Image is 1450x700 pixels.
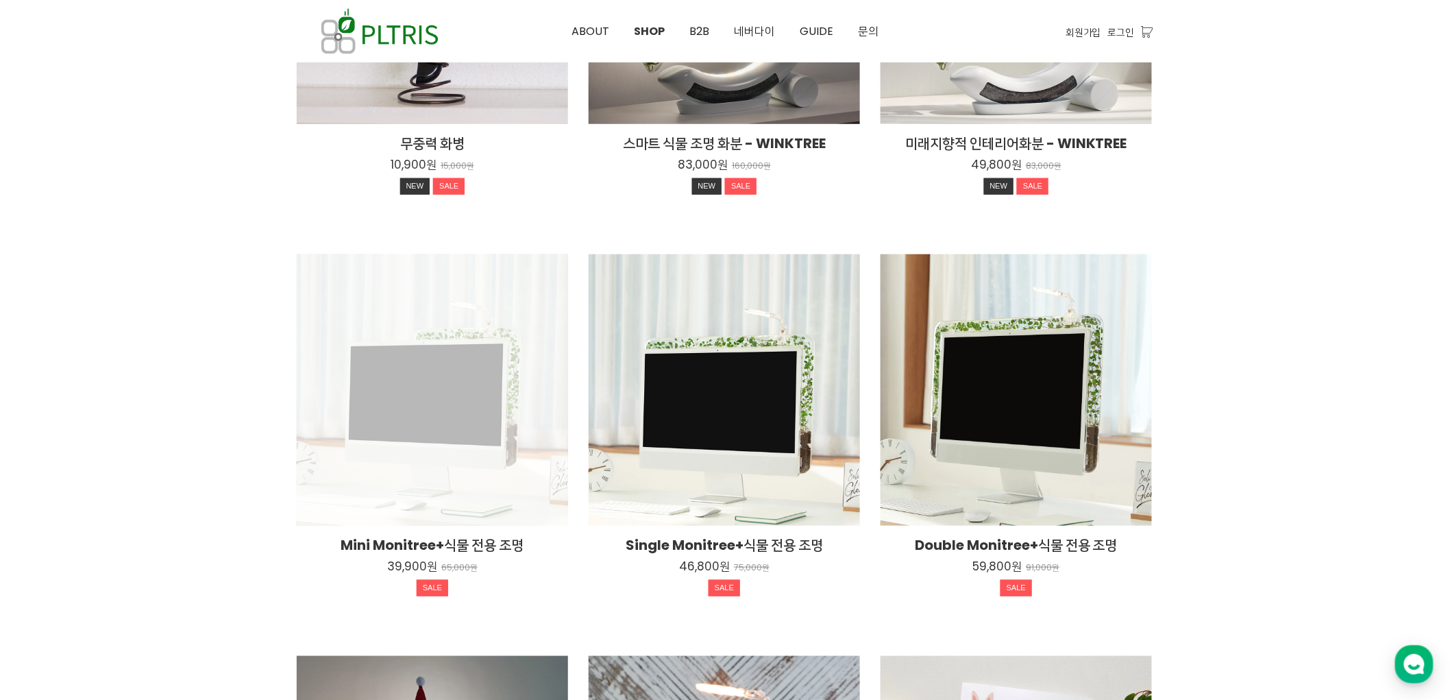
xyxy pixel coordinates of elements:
[125,456,142,467] span: 대화
[441,563,478,573] p: 65,000원
[984,178,1014,195] div: NEW
[433,178,465,195] div: SALE
[391,157,437,172] p: 10,900원
[846,1,891,62] a: 문의
[1027,563,1060,573] p: 91,000원
[387,559,437,574] p: 39,900원
[1066,25,1101,40] a: 회원가입
[297,134,568,198] a: 무중력 화병 10,900원 15,000원 NEWSALE
[559,1,622,62] a: ABOUT
[973,559,1022,574] p: 59,800원
[297,535,568,600] a: Mini Monitree+식물 전용 조명 39,900원 65,000원 SALE
[572,23,609,39] span: ABOUT
[689,23,709,39] span: B2B
[881,134,1152,198] a: 미래지향적 인테리어화분 - WINKTREE 49,800원 83,000원 NEWSALE
[622,1,677,62] a: SHOP
[725,178,757,195] div: SALE
[677,1,722,62] a: B2B
[417,580,448,596] div: SALE
[692,178,722,195] div: NEW
[589,134,860,198] a: 스마트 식물 조명 화분 - WINKTREE 83,000원 160,000원 NEWSALE
[1017,178,1048,195] div: SALE
[881,134,1152,153] h2: 미래지향적 인테리어화분 - WINKTREE
[43,455,51,466] span: 홈
[297,535,568,555] h2: Mini Monitree+식물 전용 조명
[589,134,860,153] h2: 스마트 식물 조명 화분 - WINKTREE
[734,23,775,39] span: 네버다이
[589,535,860,555] h2: Single Monitree+식물 전용 조명
[722,1,787,62] a: 네버다이
[90,435,177,469] a: 대화
[441,161,474,171] p: 15,000원
[971,157,1022,172] p: 49,800원
[634,23,665,39] span: SHOP
[709,580,740,596] div: SALE
[4,435,90,469] a: 홈
[297,134,568,153] h2: 무중력 화병
[881,535,1152,555] h2: Double Monitree+식물 전용 조명
[212,455,228,466] span: 설정
[1026,161,1061,171] p: 83,000원
[787,1,846,62] a: GUIDE
[800,23,833,39] span: GUIDE
[177,435,263,469] a: 설정
[678,157,728,172] p: 83,000원
[858,23,878,39] span: 문의
[732,161,771,171] p: 160,000원
[734,563,770,573] p: 75,000원
[589,535,860,600] a: Single Monitree+식물 전용 조명 46,800원 75,000원 SALE
[881,535,1152,600] a: Double Monitree+식물 전용 조명 59,800원 91,000원 SALE
[679,559,730,574] p: 46,800원
[1000,580,1032,596] div: SALE
[1108,25,1135,40] a: 로그인
[400,178,430,195] div: NEW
